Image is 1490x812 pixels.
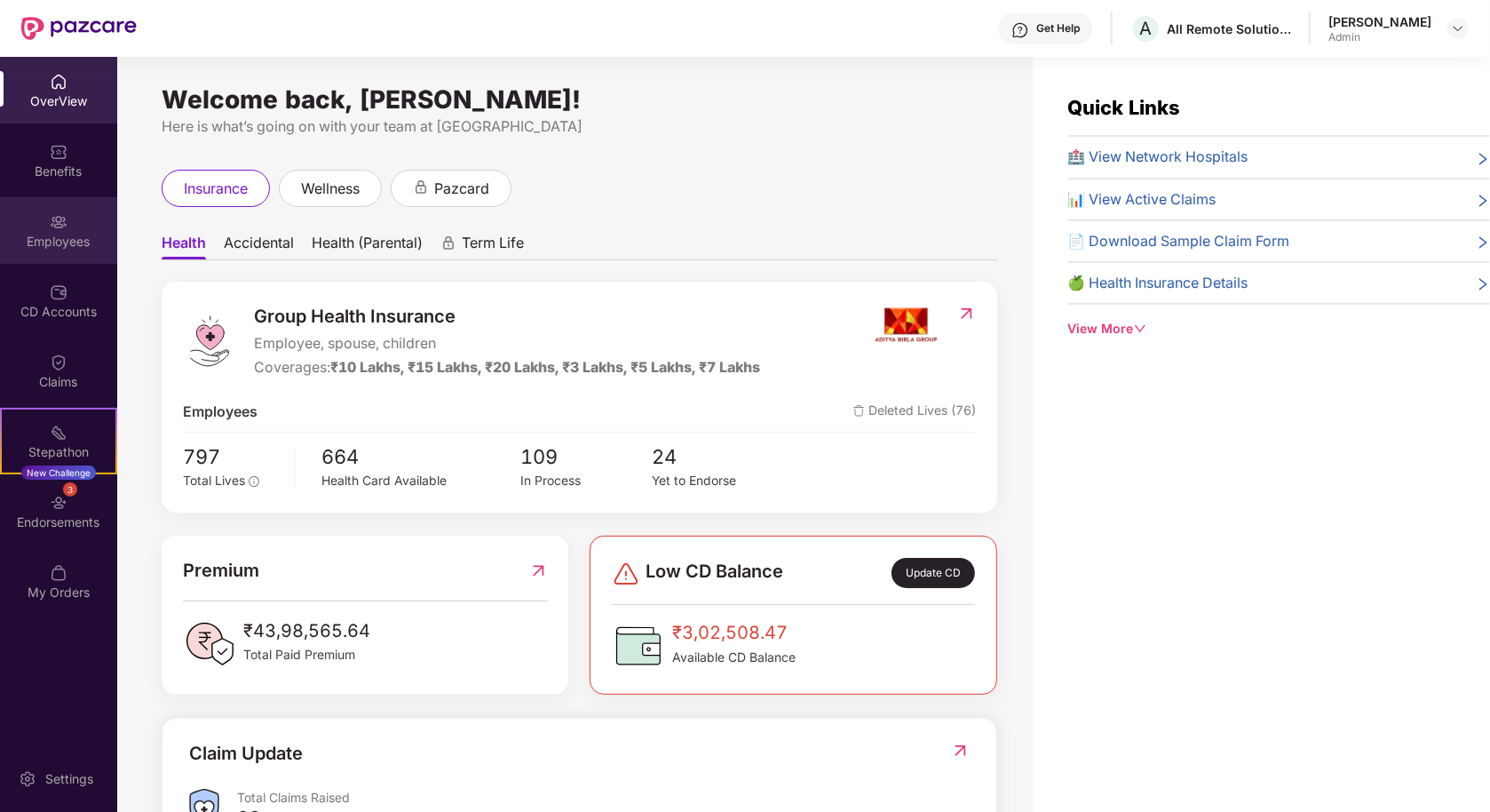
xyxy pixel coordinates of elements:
[224,234,294,259] span: Accidental
[162,115,997,138] div: Here is what’s going on with your team at [GEOGRAPHIC_DATA]
[653,442,785,472] span: 24
[1476,234,1490,252] span: right
[1068,272,1248,294] span: 🍏 Health Insurance Details
[21,17,137,40] img: New Pazcare Logo
[330,359,760,376] span: ₹10 Lakhs, ₹15 Lakhs, ₹20 Lakhs, ₹3 Lakhs, ₹5 Lakhs, ₹7 Lakhs
[321,442,519,472] span: 664
[653,472,785,491] div: Yet to Endorse
[1328,13,1431,30] div: [PERSON_NAME]
[321,472,519,491] div: Health Card Available
[529,557,548,585] img: RedirectIcon
[612,560,640,588] img: svg+xml;base64,PHN2ZyBpZD0iRGFuZ2VyLTMyeDMyIiB4bWxucz0iaHR0cDovL3d3dy53My5vcmcvMjAwMC9zdmciIHdpZH...
[1068,188,1217,211] span: 📊 View Active Claims
[50,354,67,371] img: svg+xml;base64,PHN2ZyBpZD0iQ2xhaW0iIHhtbG5zPSJodHRwOi8vd3d3LnczLm9yZy8yMDAwL3N2ZyIgd2lkdGg9IjIwIi...
[462,234,524,259] span: Term Life
[184,178,248,200] span: insurance
[873,303,939,347] img: insurerIcon
[249,476,259,487] span: info-circle
[50,73,67,91] img: svg+xml;base64,PHN2ZyBpZD0iSG9tZSIgeG1sbnM9Imh0dHA6Ly93d3cudzMub3JnLzIwMDAvc3ZnIiB3aWR0aD0iMjAiIG...
[50,143,67,161] img: svg+xml;base64,PHN2ZyBpZD0iQmVuZWZpdHMiIHhtbG5zPSJodHRwOi8vd3d3LnczLm9yZy8yMDAwL3N2ZyIgd2lkdGg9Ij...
[50,564,67,582] img: svg+xml;base64,PHN2ZyBpZD0iTXlfT3JkZXJzIiBkYXRhLW5hbWU9Ik15IE9yZGVycyIgeG1sbnM9Imh0dHA6Ly93d3cudz...
[183,442,282,472] span: 797
[1068,146,1248,168] span: 🏥 View Network Hospitals
[646,558,783,589] span: Low CD Balance
[612,619,665,673] img: CDBalanceIcon
[1451,21,1465,36] img: svg+xml;base64,PHN2ZyBpZD0iRHJvcGRvd24tMzJ4MzIiIHhtbG5zPSJodHRwOi8vd3d3LnczLm9yZy8yMDAwL3N2ZyIgd2...
[254,332,760,354] span: Employee, spouse, children
[440,235,456,251] div: animation
[1476,192,1490,211] span: right
[50,424,67,442] img: svg+xml;base64,PHN2ZyB4bWxucz0iaHR0cDovL3d3dy53My5vcmcvMjAwMC9zdmciIHdpZHRoPSIyMSIgaGVpZ2h0PSIyMC...
[189,740,303,768] div: Claim Update
[853,401,976,423] span: Deleted Lives (76)
[63,482,77,497] div: 3
[162,234,206,259] span: Health
[1068,230,1290,252] span: 📄 Download Sample Claim Form
[1036,21,1080,36] div: Get Help
[183,557,259,585] span: Premium
[162,92,997,107] div: Welcome back, [PERSON_NAME]!
[254,356,760,378] div: Coverages:
[183,474,245,488] span: Total Lives
[183,401,258,423] span: Employees
[301,178,360,200] span: wellness
[50,494,67,512] img: svg+xml;base64,PHN2ZyBpZD0iRW5kb3JzZW1lbnRzIiB4bWxucz0iaHR0cDovL3d3dy53My5vcmcvMjAwMC9zdmciIHdpZH...
[951,742,970,760] img: RedirectIcon
[520,442,653,472] span: 109
[413,179,429,195] div: animation
[853,405,865,417] img: deleteIcon
[19,770,36,788] img: svg+xml;base64,PHN2ZyBpZD0iU2V0dGluZy0yMHgyMCIgeG1sbnM9Imh0dHA6Ly93d3cudzMub3JnLzIwMDAvc3ZnIiB3aW...
[1167,20,1291,37] div: All Remote Solutions Private Limited
[1328,30,1431,44] div: Admin
[40,770,99,788] div: Settings
[1476,149,1490,168] span: right
[183,314,236,368] img: logo
[312,234,423,259] span: Health (Parental)
[957,305,976,322] img: RedirectIcon
[1068,319,1490,338] div: View More
[237,789,970,806] div: Total Claims Raised
[1011,21,1029,39] img: svg+xml;base64,PHN2ZyBpZD0iSGVscC0zMngzMiIgeG1sbnM9Imh0dHA6Ly93d3cudzMub3JnLzIwMDAvc3ZnIiB3aWR0aD...
[2,443,115,461] div: Stepathon
[892,558,975,589] div: Update CD
[1068,96,1181,119] span: Quick Links
[50,213,67,231] img: svg+xml;base64,PHN2ZyBpZD0iRW1wbG95ZWVzIiB4bWxucz0iaHR0cDovL3d3dy53My5vcmcvMjAwMC9zdmciIHdpZHRoPS...
[243,645,370,665] span: Total Paid Premium
[21,466,96,480] div: New Challenge
[1140,18,1153,39] span: A
[672,648,796,667] span: Available CD Balance
[672,619,796,647] span: ₹3,02,508.47
[434,178,489,200] span: pazcard
[520,472,653,491] div: In Process
[1134,322,1146,335] span: down
[243,617,370,645] span: ₹43,98,565.64
[254,303,760,330] span: Group Health Insurance
[183,617,236,671] img: PaidPremiumIcon
[50,283,67,301] img: svg+xml;base64,PHN2ZyBpZD0iQ0RfQWNjb3VudHMiIGRhdGEtbmFtZT0iQ0QgQWNjb3VudHMiIHhtbG5zPSJodHRwOi8vd3...
[1476,275,1490,294] span: right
